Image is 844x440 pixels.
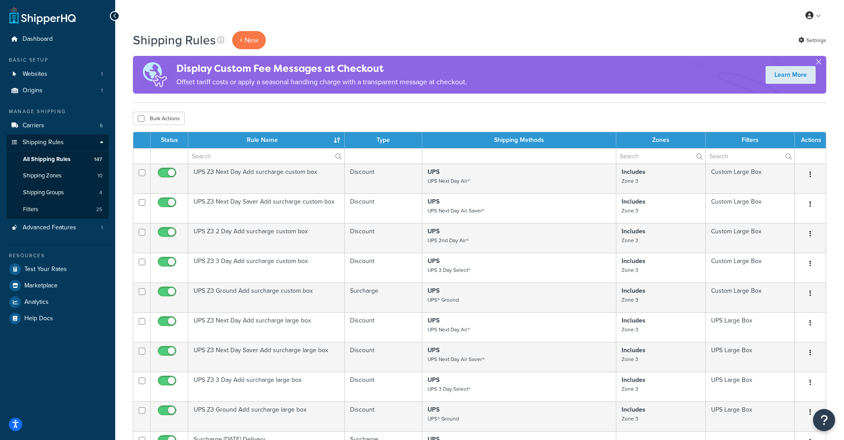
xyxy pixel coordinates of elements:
[101,71,103,78] span: 1
[7,185,109,201] a: Shipping Groups 4
[7,294,109,310] a: Analytics
[7,201,109,218] li: Filters
[622,355,638,363] small: Zone 3
[7,168,109,184] li: Shipping Zones
[428,227,440,236] strong: UPS
[795,132,826,148] th: Actions
[345,223,422,253] td: Discount
[428,405,440,414] strong: UPS
[622,167,646,177] strong: Includes
[345,342,422,372] td: Discount
[188,132,345,148] th: Rule Name : activate to sort column ascending
[428,415,459,423] small: UPS® Ground
[97,172,102,180] span: 10
[24,282,58,290] span: Marketplace
[706,164,795,193] td: Custom Large Box
[622,316,646,325] strong: Includes
[7,220,109,236] a: Advanced Features 1
[622,375,646,385] strong: Includes
[428,296,459,304] small: UPS® Ground
[766,66,816,84] a: Learn More
[188,312,345,342] td: UPS Z3 Next Day Add surcharge large box
[7,151,109,168] li: All Shipping Rules
[7,108,109,115] div: Manage Shipping
[23,87,43,94] span: Origins
[706,193,795,223] td: Custom Large Box
[813,409,835,431] button: Open Resource Center
[7,151,109,168] a: All Shipping Rules 147
[7,82,109,99] a: Origins 1
[188,164,345,193] td: UPS Z3 Next Day Add surcharge custom box
[23,224,76,232] span: Advanced Features
[428,236,469,244] small: UPS 2nd Day Air®
[622,236,638,244] small: Zone 3
[151,132,188,148] th: Status
[23,172,62,180] span: Shipping Zones
[133,31,216,49] h1: Shipping Rules
[23,35,53,43] span: Dashboard
[7,134,109,219] li: Shipping Rules
[94,156,102,163] span: 147
[428,316,440,325] strong: UPS
[232,31,266,49] p: + New
[428,197,440,206] strong: UPS
[7,118,109,134] li: Carriers
[7,168,109,184] a: Shipping Zones 10
[176,61,467,76] h4: Display Custom Fee Messages at Checkout
[188,223,345,253] td: UPS Z3 2 Day Add surcharge custom box
[622,177,638,185] small: Zone 3
[622,296,638,304] small: Zone 3
[24,299,49,306] span: Analytics
[428,256,440,266] strong: UPS
[188,283,345,312] td: UPS Z3 Ground Add surcharge custom box
[101,87,103,94] span: 1
[188,372,345,401] td: UPS Z3 3 Day Add surcharge large box
[23,122,44,130] span: Carriers
[428,385,471,393] small: UPS 3 Day Select®
[428,375,440,385] strong: UPS
[176,76,467,88] p: Offset tariff costs or apply a seasonal handling charge with a transparent message at checkout.
[345,132,422,148] th: Type
[706,283,795,312] td: Custom Large Box
[96,206,102,213] span: 25
[428,266,471,274] small: UPS 3 Day Select®
[133,56,176,94] img: duties-banner-06bc72dcb5fe05cb3f9472aba00be2ae8eb53ab6f0d8bb03d382ba314ac3c341.png
[23,206,38,213] span: Filters
[99,189,102,196] span: 4
[622,405,646,414] strong: Includes
[345,401,422,431] td: Discount
[7,201,109,218] a: Filters 25
[622,207,638,215] small: Zone 3
[622,227,646,236] strong: Includes
[24,315,53,322] span: Help Docs
[7,310,109,326] a: Help Docs
[7,220,109,236] li: Advanced Features
[345,312,422,342] td: Discount
[622,415,638,423] small: Zone 3
[428,355,485,363] small: UPS Next Day Air Saver®
[188,401,345,431] td: UPS Z3 Ground Add surcharge large box
[100,122,103,130] span: 6
[345,283,422,312] td: Surcharge
[7,278,109,294] a: Marketplace
[188,149,344,164] input: Search
[345,164,422,193] td: Discount
[7,261,109,277] a: Test Your Rates
[188,253,345,283] td: UPS Z3 3 Day Add surcharge custom box
[622,286,646,295] strong: Includes
[616,149,705,164] input: Search
[345,253,422,283] td: Discount
[706,149,794,164] input: Search
[7,82,109,99] li: Origins
[23,189,64,196] span: Shipping Groups
[7,185,109,201] li: Shipping Groups
[23,139,64,146] span: Shipping Rules
[706,342,795,372] td: UPS Large Box
[422,132,616,148] th: Shipping Methods
[706,223,795,253] td: Custom Large Box
[706,372,795,401] td: UPS Large Box
[706,401,795,431] td: UPS Large Box
[622,385,638,393] small: Zone 3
